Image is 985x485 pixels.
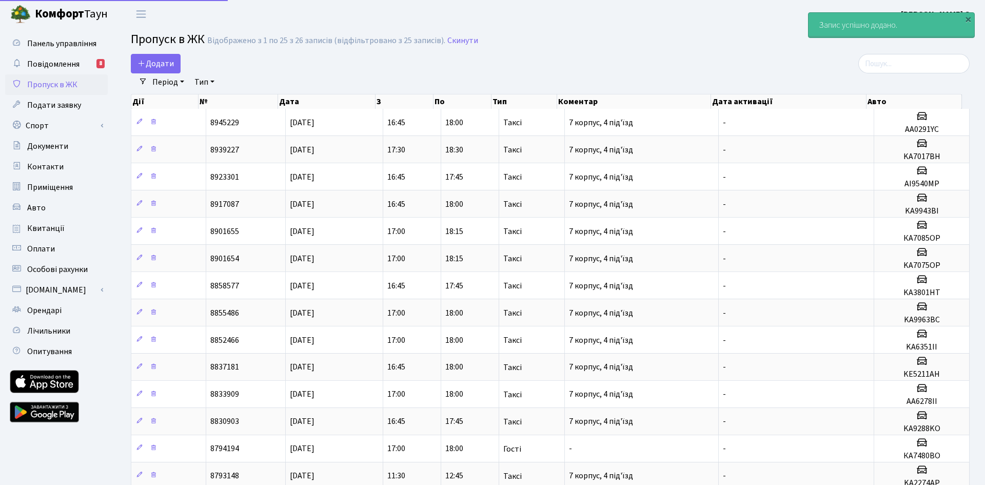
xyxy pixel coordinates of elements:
[723,307,726,319] span: -
[210,389,239,400] span: 8833909
[387,280,405,292] span: 16:45
[27,243,55,255] span: Оплати
[503,391,522,399] span: Таксі
[5,136,108,157] a: Документи
[27,161,64,172] span: Контакти
[878,152,965,162] h5: KA7017BH
[210,253,239,264] span: 8901654
[503,282,522,290] span: Таксі
[878,234,965,243] h5: КА7085ОР
[376,94,434,109] th: З
[569,171,633,183] span: 7 корпус, 4 під'їзд
[503,445,521,453] span: Гості
[434,94,491,109] th: По
[503,363,522,372] span: Таксі
[723,171,726,183] span: -
[723,389,726,400] span: -
[723,253,726,264] span: -
[387,362,405,373] span: 16:45
[5,321,108,341] a: Лічильники
[809,13,974,37] div: Запис успішно додано.
[128,6,154,23] button: Переключити навігацію
[569,280,633,292] span: 7 корпус, 4 під'їзд
[445,335,463,346] span: 18:00
[27,141,68,152] span: Документи
[569,307,633,319] span: 7 корпус, 4 під'їзд
[27,79,77,90] span: Пропуск в ЖК
[901,9,973,20] b: [PERSON_NAME] О.
[901,8,973,21] a: [PERSON_NAME] О.
[878,342,965,352] h5: KA6351II
[445,144,463,156] span: 18:30
[5,198,108,218] a: Авто
[210,362,239,373] span: 8837181
[503,119,522,127] span: Таксі
[131,54,181,73] a: Додати
[290,389,314,400] span: [DATE]
[35,6,84,22] b: Комфорт
[878,397,965,406] h5: AA6278II
[5,95,108,115] a: Подати заявку
[387,117,405,128] span: 16:45
[723,144,726,156] span: -
[387,307,405,319] span: 17:00
[290,226,314,237] span: [DATE]
[445,416,463,428] span: 17:45
[210,117,239,128] span: 8945229
[5,300,108,321] a: Орендарі
[5,74,108,95] a: Пропуск в ЖК
[878,206,965,216] h5: KA9943BI
[148,73,188,91] a: Період
[387,335,405,346] span: 17:00
[569,443,572,455] span: -
[503,255,522,263] span: Таксі
[387,199,405,210] span: 16:45
[210,335,239,346] span: 8852466
[131,30,205,48] span: Пропуск в ЖК
[445,362,463,373] span: 18:00
[5,177,108,198] a: Приміщення
[27,264,88,275] span: Особові рахунки
[445,253,463,264] span: 18:15
[210,307,239,319] span: 8855486
[210,144,239,156] span: 8939227
[10,4,31,25] img: logo.png
[866,94,962,109] th: Авто
[723,280,726,292] span: -
[503,173,522,181] span: Таксі
[387,443,405,455] span: 17:00
[503,227,522,236] span: Таксі
[963,14,973,24] div: ×
[878,125,965,134] h5: AA0291YC
[27,325,70,337] span: Лічильники
[27,59,80,70] span: Повідомлення
[290,117,314,128] span: [DATE]
[210,416,239,428] span: 8830903
[878,370,965,379] h5: KE5211AH
[290,335,314,346] span: [DATE]
[503,472,522,480] span: Таксі
[503,309,522,317] span: Таксі
[878,424,965,434] h5: KA9288KO
[387,144,405,156] span: 17:30
[290,362,314,373] span: [DATE]
[445,389,463,400] span: 18:00
[723,199,726,210] span: -
[290,443,314,455] span: [DATE]
[445,117,463,128] span: 18:00
[569,416,633,428] span: 7 корпус, 4 під'їзд
[503,418,522,426] span: Таксі
[491,94,557,109] th: Тип
[27,202,46,214] span: Авто
[5,259,108,280] a: Особові рахунки
[569,144,633,156] span: 7 корпус, 4 під'їзд
[387,389,405,400] span: 17:00
[5,341,108,362] a: Опитування
[137,58,174,69] span: Додати
[27,100,81,111] span: Подати заявку
[5,115,108,136] a: Спорт
[290,253,314,264] span: [DATE]
[210,280,239,292] span: 8858577
[445,226,463,237] span: 18:15
[503,336,522,344] span: Таксі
